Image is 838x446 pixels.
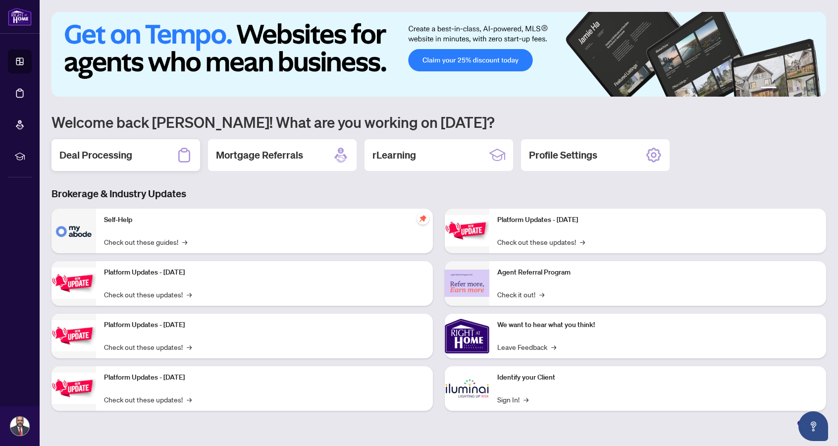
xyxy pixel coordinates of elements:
p: Platform Updates - [DATE] [104,267,425,278]
img: Platform Updates - September 16, 2025 [52,268,96,299]
a: Check it out!→ [497,289,544,300]
img: Profile Icon [10,417,29,436]
img: Identify your Client [445,366,489,411]
p: Identify your Client [497,372,818,383]
h1: Welcome back [PERSON_NAME]! What are you working on [DATE]? [52,112,826,131]
button: 4 [796,87,800,91]
p: Self-Help [104,215,425,225]
img: Self-Help [52,209,96,253]
img: Platform Updates - July 8, 2025 [52,373,96,404]
button: Open asap [798,411,828,441]
p: Platform Updates - [DATE] [497,215,818,225]
span: → [182,236,187,247]
a: Check out these updates!→ [104,394,192,405]
span: → [187,394,192,405]
p: Agent Referral Program [497,267,818,278]
span: pushpin [417,213,429,224]
p: We want to hear what you think! [497,320,818,331]
a: Check out these guides!→ [104,236,187,247]
a: Check out these updates!→ [104,289,192,300]
span: → [524,394,528,405]
img: We want to hear what you think! [445,314,489,358]
img: Slide 0 [52,12,826,97]
img: Platform Updates - June 23, 2025 [445,215,489,246]
button: 3 [788,87,792,91]
h2: rLearning [372,148,416,162]
span: → [187,289,192,300]
a: Check out these updates!→ [104,341,192,352]
h2: Mortgage Referrals [216,148,303,162]
a: Sign In!→ [497,394,528,405]
button: 5 [804,87,808,91]
p: Platform Updates - [DATE] [104,372,425,383]
button: 6 [812,87,816,91]
span: → [539,289,544,300]
span: → [580,236,585,247]
p: Platform Updates - [DATE] [104,320,425,331]
img: logo [8,7,32,26]
span: → [187,341,192,352]
a: Check out these updates!→ [497,236,585,247]
img: Agent Referral Program [445,270,489,297]
h2: Deal Processing [59,148,132,162]
button: 2 [781,87,785,91]
h3: Brokerage & Industry Updates [52,187,826,201]
h2: Profile Settings [529,148,597,162]
a: Leave Feedback→ [497,341,556,352]
img: Platform Updates - July 21, 2025 [52,320,96,351]
button: 1 [761,87,777,91]
span: → [551,341,556,352]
